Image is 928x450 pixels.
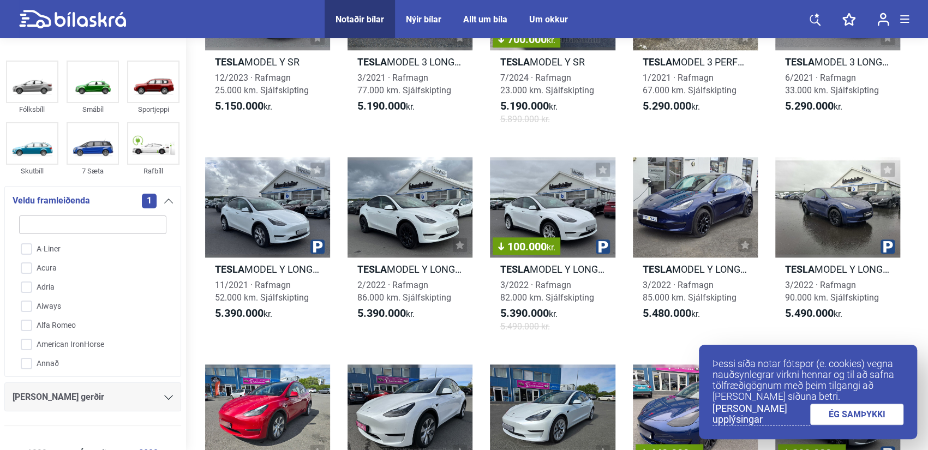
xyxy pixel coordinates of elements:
[215,307,264,320] b: 5.390.000
[775,56,900,68] h2: MODEL 3 LONG RANGE
[490,157,615,342] a: 100.000kr.TeslaMODEL Y LONG RANGE3/2022 · Rafmagn82.000 km. Sjálfskipting5.390.000kr.5.490.000 kr.
[785,99,834,112] b: 5.290.000
[785,100,842,113] span: kr.
[490,56,615,68] h2: MODEL Y SR
[643,100,700,113] span: kr.
[6,165,58,177] div: Skutbíll
[546,242,555,253] span: kr.
[500,263,529,275] b: Tesla
[357,280,451,303] span: 2/2022 · Rafmagn 86.000 km. Sjálfskipting
[205,157,330,342] a: TeslaMODEL Y LONG RANGE11/2021 · Rafmagn52.000 km. Sjálfskipting5.390.000kr.
[643,56,672,68] b: Tesla
[348,56,472,68] h2: MODEL 3 LONG RANGE
[205,56,330,68] h2: MODEL Y SR
[596,239,610,254] img: parking.png
[6,103,58,116] div: Fólksbíll
[643,99,691,112] b: 5.290.000
[127,103,179,116] div: Sportjeppi
[500,280,594,303] span: 3/2022 · Rafmagn 82.000 km. Sjálfskipting
[713,358,903,402] p: Þessi síða notar fótspor (e. cookies) vegna nauðsynlegrar virkni hennar og til að safna tölfræðig...
[498,34,555,45] span: 700.000
[215,307,272,320] span: kr.
[357,99,406,112] b: 5.190.000
[633,56,758,68] h2: MODEL 3 PERFORMANCE
[546,35,555,45] span: kr.
[643,280,737,303] span: 3/2022 · Rafmagn 85.000 km. Sjálfskipting
[643,263,672,275] b: Tesla
[357,100,415,113] span: kr.
[785,307,834,320] b: 5.490.000
[13,389,104,405] span: [PERSON_NAME] gerðir
[215,100,272,113] span: kr.
[785,73,879,95] span: 6/2021 · Rafmagn 33.000 km. Sjálfskipting
[643,73,737,95] span: 1/2021 · Rafmagn 67.000 km. Sjálfskipting
[336,14,384,25] a: Notaðir bílar
[310,239,325,254] img: parking.png
[13,193,90,208] span: Veldu framleiðenda
[500,99,548,112] b: 5.190.000
[348,157,472,342] a: TeslaMODEL Y LONG RANGE2/2022 · Rafmagn86.000 km. Sjálfskipting5.390.000kr.
[643,307,700,320] span: kr.
[775,157,900,342] a: TeslaMODEL Y LONG RANGE3/2022 · Rafmagn90.000 km. Sjálfskipting5.490.000kr.
[357,307,415,320] span: kr.
[881,239,895,254] img: parking.png
[357,263,387,275] b: Tesla
[215,99,264,112] b: 5.150.000
[348,263,472,275] h2: MODEL Y LONG RANGE
[205,263,330,275] h2: MODEL Y LONG RANGE
[127,165,179,177] div: Rafbíll
[357,56,387,68] b: Tesla
[67,165,119,177] div: 7 Sæta
[775,263,900,275] h2: MODEL Y LONG RANGE
[785,307,842,320] span: kr.
[810,404,904,425] a: ÉG SAMÞYKKI
[877,13,889,26] img: user-login.svg
[67,103,119,116] div: Smábíl
[215,73,309,95] span: 12/2023 · Rafmagn 25.000 km. Sjálfskipting
[142,194,157,208] span: 1
[500,113,549,125] span: 5.890.000 kr.
[785,280,879,303] span: 3/2022 · Rafmagn 90.000 km. Sjálfskipting
[713,403,810,425] a: [PERSON_NAME] upplýsingar
[500,56,529,68] b: Tesla
[215,56,244,68] b: Tesla
[785,56,815,68] b: Tesla
[500,307,557,320] span: kr.
[406,14,441,25] a: Nýir bílar
[500,320,549,333] span: 5.490.000 kr.
[215,280,309,303] span: 11/2021 · Rafmagn 52.000 km. Sjálfskipting
[490,263,615,275] h2: MODEL Y LONG RANGE
[633,263,758,275] h2: MODEL Y LONG RANGE
[643,307,691,320] b: 5.480.000
[500,307,548,320] b: 5.390.000
[215,263,244,275] b: Tesla
[463,14,507,25] a: Allt um bíla
[357,73,451,95] span: 3/2021 · Rafmagn 77.000 km. Sjálfskipting
[357,307,406,320] b: 5.390.000
[500,73,594,95] span: 7/2024 · Rafmagn 23.000 km. Sjálfskipting
[498,241,555,252] span: 100.000
[500,100,557,113] span: kr.
[785,263,815,275] b: Tesla
[633,157,758,342] a: TeslaMODEL Y LONG RANGE3/2022 · Rafmagn85.000 km. Sjálfskipting5.480.000kr.
[529,14,568,25] a: Um okkur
